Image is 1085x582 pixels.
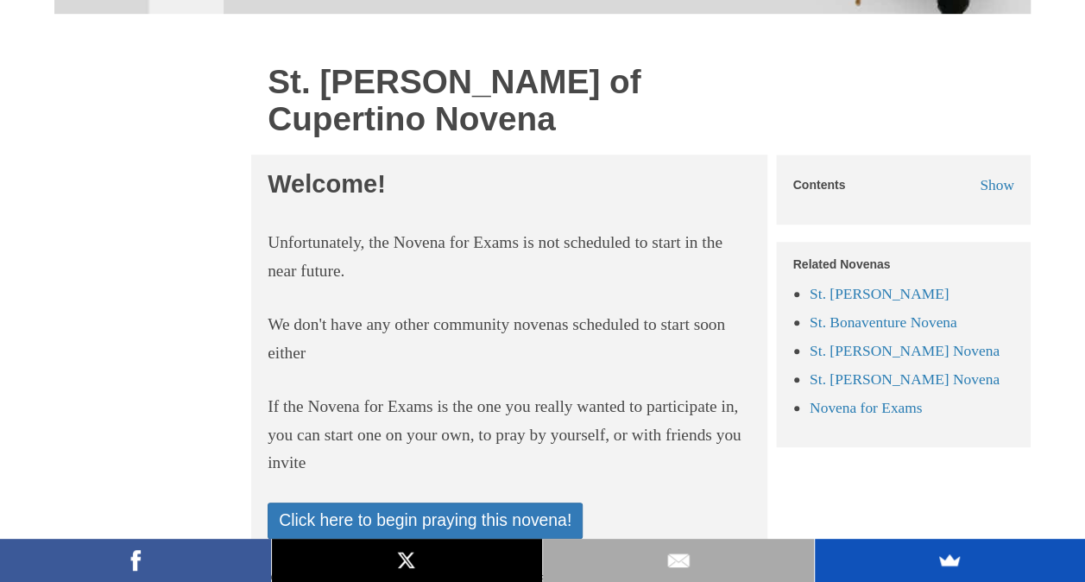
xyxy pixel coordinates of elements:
img: SumoMe [937,547,962,573]
a: St. [PERSON_NAME] Novena [810,370,1000,388]
span: Show [980,176,1014,193]
a: St. [PERSON_NAME] [810,285,949,302]
a: St. [PERSON_NAME] Novena [810,342,1000,359]
p: Unfortunately, the Novena for Exams is not scheduled to start in the near future. [268,229,751,286]
img: Facebook [123,547,148,573]
p: If the Novena for Exams is the one you really wanted to participate in, you can start one on your... [268,393,751,478]
img: Email [666,547,691,573]
a: X [272,539,543,582]
h5: Related Novenas [793,258,1014,271]
a: Novena for Exams [810,399,923,416]
h1: St. [PERSON_NAME] of Cupertino Novena [268,64,751,137]
a: Email [543,539,814,582]
p: We don't have any other community novenas scheduled to start soon either [268,311,751,368]
h5: Contents [793,179,846,192]
img: X [394,547,419,573]
a: St. Bonaventure Novena [810,313,957,331]
a: Click here to begin praying this novena! [268,503,583,538]
h2: Welcome! [268,171,751,199]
